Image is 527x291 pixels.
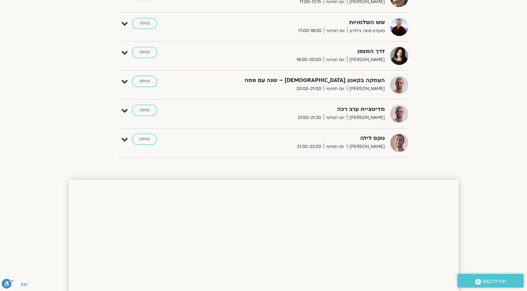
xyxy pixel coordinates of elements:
span: [PERSON_NAME] [347,114,385,121]
span: יום חמישי [324,143,347,150]
strong: דרך המצפן [214,47,385,56]
span: 21:00-21:30 [295,114,324,121]
span: יום חמישי [324,56,347,64]
a: כניסה [132,76,157,87]
strong: העמקה בקאנון [DEMOGRAPHIC_DATA] – שנה עם פמה [214,76,385,85]
span: 18:00-20:00 [294,56,324,64]
strong: טקס לילה [214,134,385,143]
a: כניסה [132,134,157,145]
span: יום חמישי [324,85,347,92]
span: 21:30-22:00 [295,143,324,150]
strong: שש השלמויות [214,18,385,27]
span: יצירת קשר [481,277,506,286]
a: כניסה [132,47,157,58]
a: יצירת קשר [457,274,524,288]
span: 17:00-18:00 [296,27,324,35]
span: [PERSON_NAME] [347,56,385,64]
span: יום חמישי [324,114,347,121]
span: מועדון פמה צ'ודרון [347,27,385,35]
a: כניסה [132,105,157,116]
span: 20:00-21:00 [294,85,324,92]
span: יום חמישי [324,27,347,35]
a: כניסה [132,18,157,29]
span: [PERSON_NAME] [347,85,385,92]
strong: מדיטציית ערב רכה [214,105,385,114]
span: [PERSON_NAME] [347,143,385,150]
